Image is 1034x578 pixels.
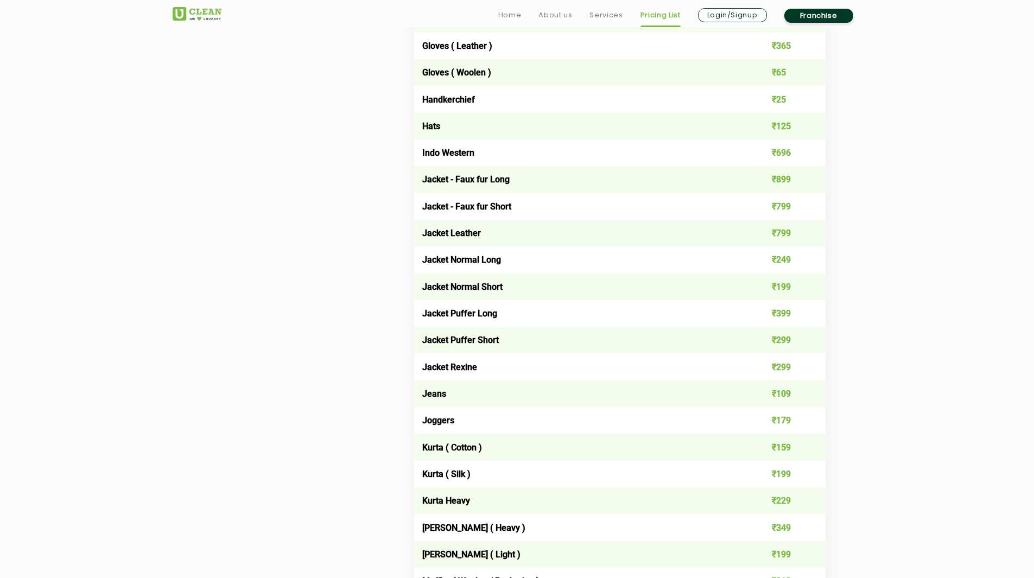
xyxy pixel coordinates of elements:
td: Jacket Rexine [414,353,744,380]
td: ₹109 [743,380,826,407]
td: ₹696 [743,139,826,166]
a: About us [538,9,572,22]
td: Jacket Normal Short [414,274,744,300]
td: ₹299 [743,353,826,380]
td: ₹249 [743,246,826,273]
td: ₹25 [743,86,826,112]
td: Jacket - Faux fur Long [414,166,744,193]
a: Home [498,9,522,22]
td: ₹399 [743,300,826,327]
a: Login/Signup [698,8,767,22]
td: Handkerchief [414,86,744,112]
td: Jacket Puffer Short [414,327,744,353]
td: ₹349 [743,514,826,541]
td: ₹229 [743,487,826,514]
a: Pricing List [640,9,681,22]
td: Gloves ( Woolen ) [414,59,744,86]
td: Kurta ( Cotton ) [414,434,744,460]
td: Indo Western [414,139,744,166]
td: ₹799 [743,193,826,220]
td: ₹199 [743,274,826,300]
td: ₹159 [743,434,826,460]
td: Joggers [414,407,744,434]
td: Jeans [414,380,744,407]
a: Franchise [784,9,853,23]
td: Jacket - Faux fur Short [414,193,744,220]
img: UClean Laundry and Dry Cleaning [173,7,221,21]
td: Kurta ( Silk ) [414,461,744,487]
td: [PERSON_NAME] ( Heavy ) [414,514,744,541]
td: Jacket Leather [414,220,744,246]
td: Jacket Puffer Long [414,300,744,327]
td: ₹199 [743,541,826,568]
td: ₹299 [743,327,826,353]
td: ₹125 [743,113,826,139]
td: Kurta Heavy [414,487,744,514]
td: ₹899 [743,166,826,193]
td: Hats [414,113,744,139]
a: Services [589,9,623,22]
td: [PERSON_NAME] ( Light ) [414,541,744,568]
td: ₹179 [743,407,826,434]
td: ₹199 [743,461,826,487]
td: Gloves ( Leather ) [414,33,744,59]
td: ₹365 [743,33,826,59]
td: ₹65 [743,59,826,86]
td: ₹799 [743,220,826,246]
td: Jacket Normal Long [414,246,744,273]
